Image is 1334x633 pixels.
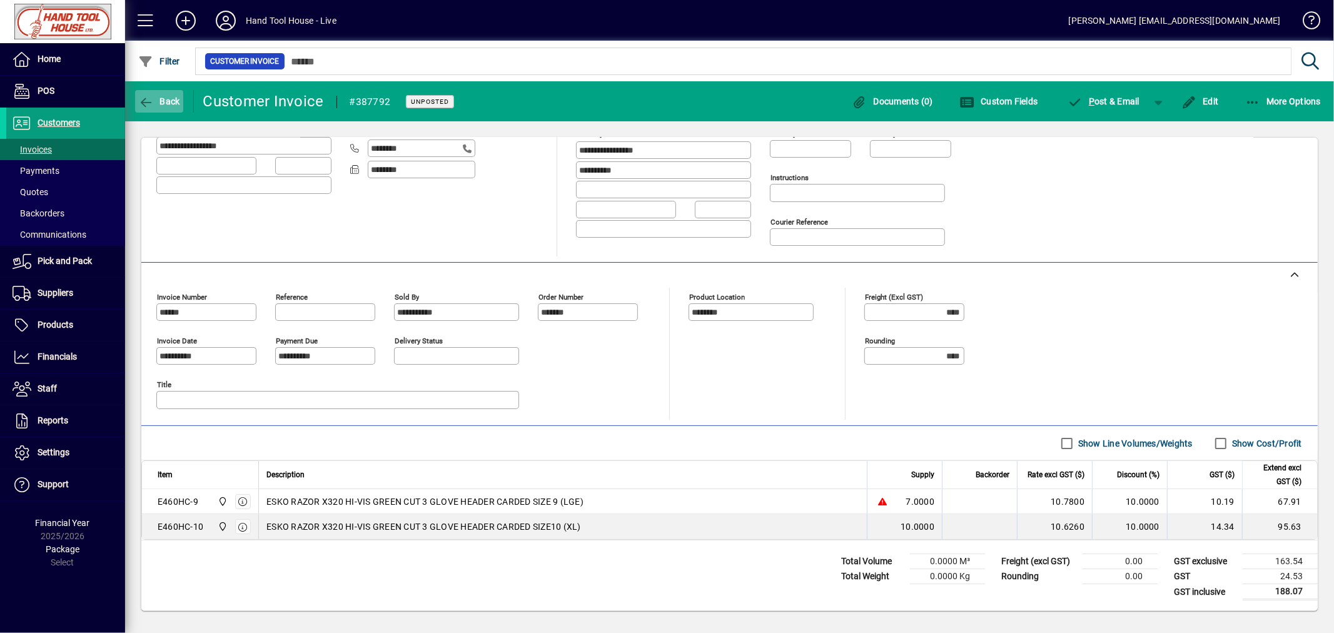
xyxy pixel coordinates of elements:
td: 10.0000 [1092,514,1167,539]
span: Suppliers [38,288,73,298]
a: Reports [6,405,125,437]
span: Customer Invoice [210,55,280,68]
span: Discount (%) [1117,468,1160,482]
span: Frankton [215,520,229,534]
a: Communications [6,224,125,245]
a: Staff [6,373,125,405]
mat-label: Sold by [395,293,419,301]
span: Reports [38,415,68,425]
td: GST exclusive [1168,554,1243,569]
span: P [1089,96,1094,106]
span: POS [38,86,54,96]
span: Package [46,544,79,554]
span: Backorders [13,208,64,218]
button: Edit [1178,90,1222,113]
td: 95.63 [1242,514,1317,539]
button: Documents (0) [849,90,936,113]
mat-label: Payment due [276,337,318,345]
button: Profile [206,9,246,32]
td: Total Weight [835,569,910,584]
a: Pick and Pack [6,246,125,277]
mat-label: Instructions [771,173,809,182]
span: Invoices [13,144,52,154]
button: Custom Fields [956,90,1041,113]
span: Communications [13,230,86,240]
div: 10.7800 [1025,495,1084,508]
a: Home [6,44,125,75]
a: POS [6,76,125,107]
a: Settings [6,437,125,468]
td: GST [1168,569,1243,584]
span: 7.0000 [906,495,935,508]
div: Hand Tool House - Live [246,11,336,31]
div: #387792 [350,92,391,112]
span: Edit [1181,96,1219,106]
td: 67.91 [1242,489,1317,514]
span: Back [138,96,180,106]
a: Backorders [6,203,125,224]
span: Unposted [411,98,449,106]
div: E460HC-10 [158,520,203,533]
span: Custom Fields [959,96,1038,106]
td: Total Volume [835,554,910,569]
button: Post & Email [1061,90,1146,113]
span: Quotes [13,187,48,197]
span: Home [38,54,61,64]
td: 24.53 [1243,569,1318,584]
td: 163.54 [1243,554,1318,569]
span: Pick and Pack [38,256,92,266]
mat-label: Courier Reference [771,218,828,226]
span: ESKO RAZOR X320 HI-VIS GREEN CUT 3 GLOVE HEADER CARDED SIZE 9 (LGE) [266,495,584,508]
span: Payments [13,166,59,176]
span: Staff [38,383,57,393]
div: 10.6260 [1025,520,1084,533]
mat-label: Rounding [865,337,895,345]
td: 0.00 [1083,554,1158,569]
mat-label: Order number [538,293,584,301]
a: Quotes [6,181,125,203]
span: GST ($) [1210,468,1235,482]
span: More Options [1245,96,1321,106]
a: Payments [6,160,125,181]
td: 10.19 [1167,489,1242,514]
span: ESKO RAZOR X320 HI-VIS GREEN CUT 3 GLOVE HEADER CARDED SIZE10 (XL) [266,520,581,533]
div: [PERSON_NAME] [EMAIL_ADDRESS][DOMAIN_NAME] [1069,11,1281,31]
span: Backorder [976,468,1009,482]
td: 10.0000 [1092,489,1167,514]
button: Filter [135,50,183,73]
button: Back [135,90,183,113]
span: Financial Year [36,518,90,528]
td: 0.0000 M³ [910,554,985,569]
td: 0.00 [1083,569,1158,584]
mat-label: Reference [276,293,308,301]
span: Filter [138,56,180,66]
div: E460HC-9 [158,495,198,508]
a: Knowledge Base [1293,3,1318,43]
span: Supply [911,468,934,482]
a: Suppliers [6,278,125,309]
span: Description [266,468,305,482]
mat-label: Delivery status [395,337,443,345]
label: Show Cost/Profit [1230,437,1302,450]
span: 10.0000 [901,520,934,533]
span: Extend excl GST ($) [1250,461,1301,489]
span: Financials [38,352,77,362]
td: 0.0000 Kg [910,569,985,584]
button: Add [166,9,206,32]
span: Rate excl GST ($) [1028,468,1084,482]
mat-label: Invoice number [157,293,207,301]
mat-label: Invoice date [157,337,197,345]
span: Item [158,468,173,482]
span: Support [38,479,69,489]
span: Frankton [215,495,229,509]
td: 188.07 [1243,584,1318,600]
a: Support [6,469,125,500]
a: Products [6,310,125,341]
td: 14.34 [1167,514,1242,539]
mat-label: Product location [689,293,745,301]
app-page-header-button: Back [125,90,194,113]
span: ost & Email [1068,96,1140,106]
span: Products [38,320,73,330]
td: Freight (excl GST) [995,554,1083,569]
div: Customer Invoice [203,91,324,111]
